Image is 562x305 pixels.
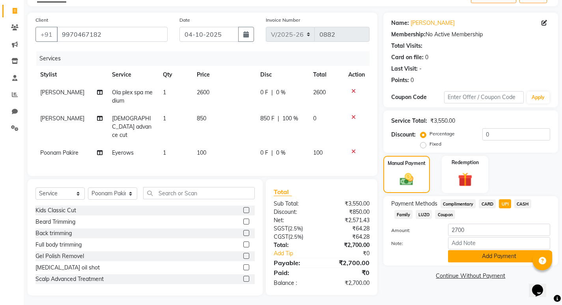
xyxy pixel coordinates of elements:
div: Name: [391,19,409,27]
div: ₹0 [321,268,375,277]
div: Full body trimming [35,241,82,249]
div: Gel Polish Removel [35,252,84,260]
th: Service [107,66,158,84]
span: [PERSON_NAME] [40,115,84,122]
span: 0 [313,115,316,122]
label: Redemption [452,159,479,166]
div: Balance : [268,279,321,287]
label: Date [179,17,190,24]
span: 100 % [282,114,298,123]
label: Invoice Number [266,17,300,24]
input: Search or Scan [143,187,255,199]
input: Add Note [448,237,550,249]
th: Qty [158,66,192,84]
span: 100 [313,149,323,156]
div: ₹2,700.00 [321,258,375,268]
div: 0 [411,76,414,84]
span: 2.5% [290,234,302,240]
label: Manual Payment [388,160,426,167]
div: Kids Classic Cut [35,206,76,215]
span: LUZO [416,210,432,219]
span: 850 F [260,114,274,123]
div: ₹2,700.00 [321,279,375,287]
div: [MEDICAL_DATA] oil shot [35,264,100,272]
div: - [419,65,422,73]
div: Total Visits: [391,42,422,50]
span: Total [274,188,292,196]
span: Complimentary [441,199,476,208]
span: 1 [163,115,166,122]
span: 0 % [276,149,286,157]
span: Poonam Pakire [40,149,78,156]
span: 0 F [260,149,268,157]
div: Back trimming [35,229,72,238]
div: ₹64.28 [321,233,375,241]
div: ( ) [268,233,321,241]
div: Paid: [268,268,321,277]
span: | [271,149,273,157]
div: ₹2,571.43 [321,216,375,225]
span: 2600 [313,89,326,96]
span: CGST [274,233,288,240]
div: ₹3,550.00 [321,200,375,208]
span: [PERSON_NAME] [40,89,84,96]
button: +91 [35,27,58,42]
div: Net: [268,216,321,225]
th: Disc [256,66,308,84]
div: ₹2,700.00 [321,241,375,249]
div: ₹3,550.00 [430,117,455,125]
th: Action [344,66,370,84]
span: | [278,114,279,123]
span: 100 [197,149,206,156]
span: 2600 [197,89,209,96]
div: Sub Total: [268,200,321,208]
div: No Active Membership [391,30,550,39]
div: ₹850.00 [321,208,375,216]
th: Total [308,66,344,84]
div: Discount: [268,208,321,216]
div: Scalp Advanced Treatment [35,275,104,283]
input: Enter Offer / Coupon Code [444,91,524,103]
div: Card on file: [391,53,424,62]
label: Note: [385,240,442,247]
th: Price [192,66,256,84]
input: Amount [448,224,550,236]
div: Service Total: [391,117,427,125]
div: Coupon Code [391,93,444,101]
span: 850 [197,115,206,122]
label: Percentage [429,130,455,137]
div: Payable: [268,258,321,268]
span: 2.5% [289,225,301,232]
span: 1 [163,89,166,96]
span: | [271,88,273,97]
img: _cash.svg [396,172,418,187]
span: Ola plex spa medium [112,89,153,104]
label: Client [35,17,48,24]
label: Fixed [429,140,441,148]
iframe: chat widget [529,273,554,297]
span: [DEMOGRAPHIC_DATA] advance cut [112,115,151,138]
a: Add Tip [268,249,330,258]
th: Stylist [35,66,107,84]
span: 0 % [276,88,286,97]
div: Discount: [391,131,416,139]
div: Services [36,51,375,66]
div: Last Visit: [391,65,418,73]
button: Add Payment [448,250,550,262]
input: Search by Name/Mobile/Email/Code [57,27,168,42]
div: Total: [268,241,321,249]
span: Family [394,210,413,219]
a: [PERSON_NAME] [411,19,455,27]
div: Beard Trimming [35,218,75,226]
span: CASH [514,199,531,208]
span: Payment Methods [391,200,437,208]
span: 1 [163,149,166,156]
span: SGST [274,225,288,232]
img: _gift.svg [454,171,477,189]
button: Apply [527,92,549,103]
label: Amount: [385,227,442,234]
span: Eyerows [112,149,134,156]
div: ( ) [268,225,321,233]
div: Membership: [391,30,426,39]
span: UPI [499,199,511,208]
